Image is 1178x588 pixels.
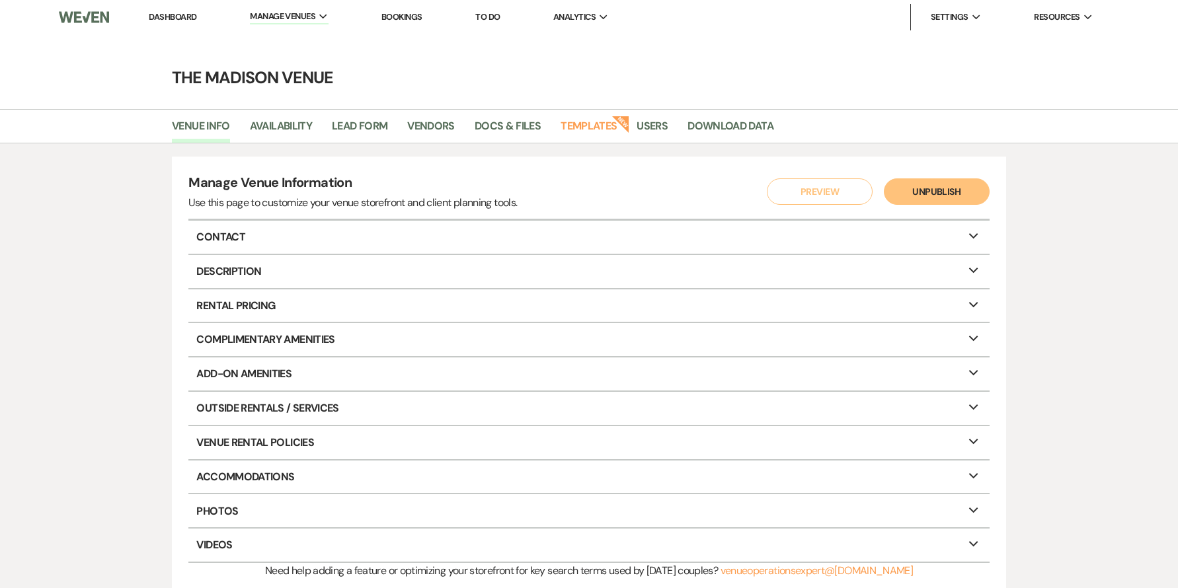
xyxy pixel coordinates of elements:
a: Lead Form [332,118,387,143]
p: Videos [188,529,989,562]
span: Need help adding a feature or optimizing your storefront for key search terms used by [DATE] coup... [265,564,718,577]
span: Settings [931,11,968,24]
p: Description [188,255,989,288]
p: Accommodations [188,460,989,494]
p: Outside Rentals / Services [188,392,989,425]
span: Analytics [553,11,596,24]
span: Resources [1034,11,1080,24]
h4: Manage Venue Information [188,173,517,195]
a: Templates [561,118,617,143]
p: Add-On Amenities [188,357,989,390]
a: Dashboard [149,11,196,22]
p: Rental Pricing [188,289,989,322]
a: Bookings [381,11,422,22]
span: Manage Venues [250,10,315,23]
a: Users [637,118,668,143]
a: To Do [475,11,500,22]
p: Photos [188,494,989,527]
a: Download Data [687,118,773,143]
a: venueoperationsexpert@[DOMAIN_NAME] [721,564,914,577]
a: Vendors [407,118,455,143]
a: Venue Info [172,118,230,143]
p: Complimentary Amenities [188,323,989,356]
div: Use this page to customize your venue storefront and client planning tools. [188,195,517,211]
button: Preview [767,178,873,205]
strong: New [612,114,631,133]
a: Availability [250,118,312,143]
a: Preview [764,178,869,205]
button: Unpublish [884,178,990,205]
img: Weven Logo [59,3,109,31]
a: Docs & Files [475,118,541,143]
p: Contact [188,221,989,254]
h4: The Madison Venue [113,66,1065,89]
p: Venue Rental Policies [188,426,989,459]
